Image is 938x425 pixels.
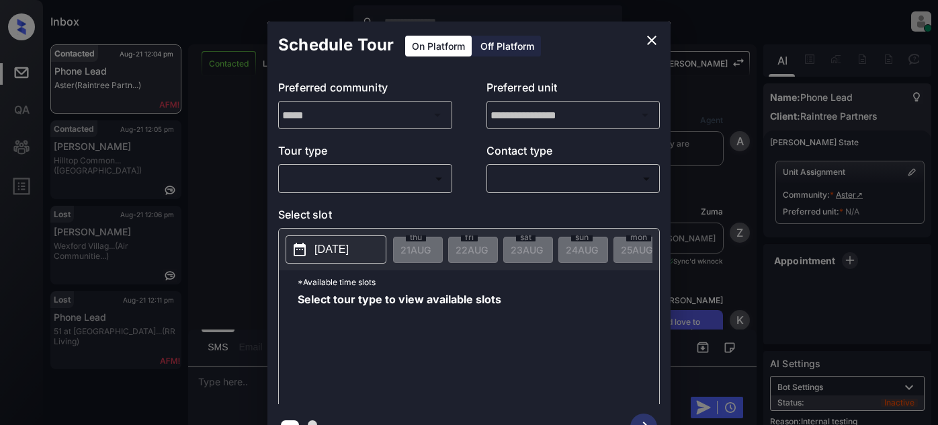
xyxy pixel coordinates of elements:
h2: Schedule Tour [267,22,404,69]
span: Select tour type to view available slots [298,294,501,401]
div: Off Platform [474,36,541,56]
button: [DATE] [286,235,386,264]
button: close [638,27,665,54]
p: Tour type [278,143,452,164]
p: Preferred community [278,79,452,101]
p: Preferred unit [486,79,660,101]
p: *Available time slots [298,270,659,294]
div: On Platform [405,36,472,56]
p: [DATE] [314,241,349,258]
p: Contact type [486,143,660,164]
p: Select slot [278,206,660,228]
